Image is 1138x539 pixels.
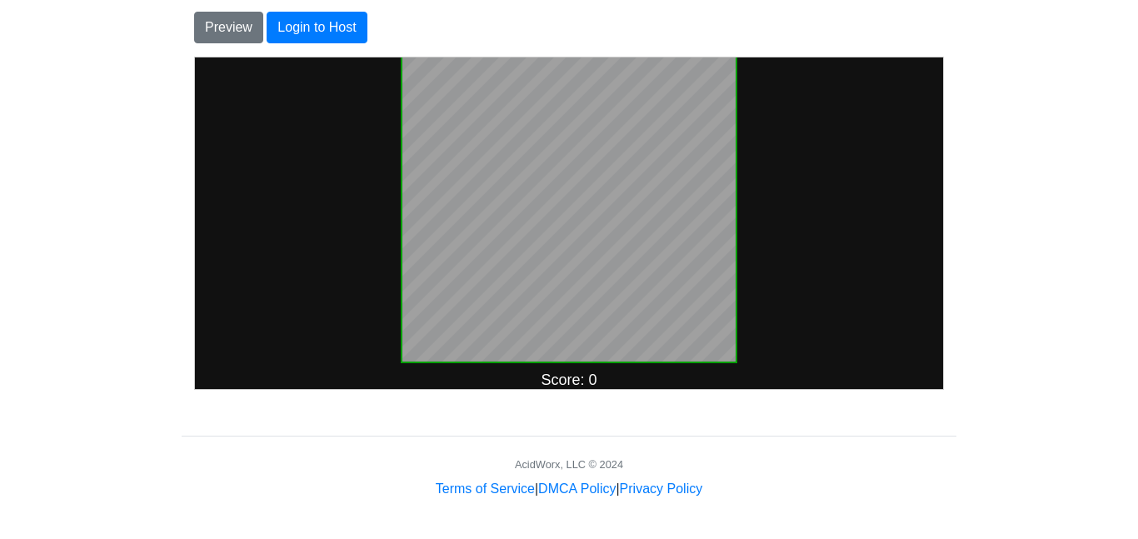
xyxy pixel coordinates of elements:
a: Terms of Service [436,482,535,496]
div: Score: 0 [346,314,402,332]
button: Preview [194,12,263,43]
a: Privacy Policy [620,482,703,496]
div: AcidWorx, LLC © 2024 [515,457,623,472]
div: | | [436,479,702,499]
button: Login to Host [267,12,367,43]
a: DMCA Policy [538,482,616,496]
iframe: To enrich screen reader interactions, please activate Accessibility in Grammarly extension settings [194,57,944,390]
